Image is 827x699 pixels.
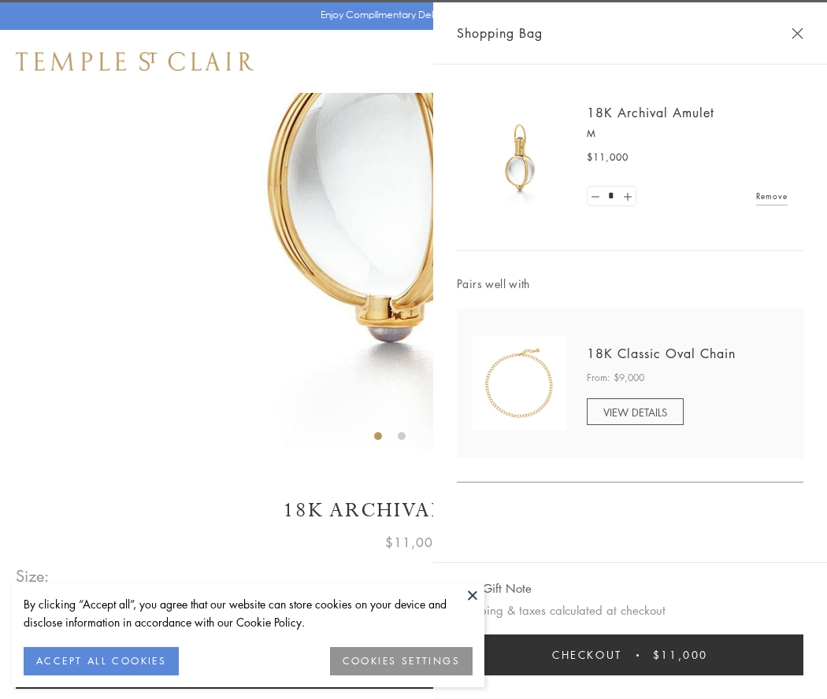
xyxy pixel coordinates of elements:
[457,634,803,675] button: Checkout $11,000
[457,579,532,598] button: Add Gift Note
[587,150,629,165] span: $11,000
[473,110,567,205] img: 18K Archival Amulet
[16,497,811,524] h1: 18K Archival Amulet
[756,187,788,205] a: Remove
[587,345,736,362] a: 18K Classic Oval Chain
[587,126,788,142] p: M
[24,647,179,675] button: ACCEPT ALL COOKIES
[321,7,499,23] p: Enjoy Complimentary Delivery & Returns
[588,187,603,206] a: Set quantity to 0
[587,398,684,425] a: VIEW DETAILS
[16,52,254,71] img: Temple St. Clair
[330,647,473,675] button: COOKIES SETTINGS
[457,23,543,43] span: Shopping Bag
[457,601,803,620] p: Shipping & taxes calculated at checkout
[457,275,803,293] span: Pairs well with
[587,104,714,121] a: 18K Archival Amulet
[16,563,50,589] span: Size:
[24,595,473,631] div: By clicking “Accept all”, you agree that our website can store cookies on your device and disclos...
[603,405,667,420] span: VIEW DETAILS
[473,336,567,431] img: N88865-OV18
[587,370,644,386] span: From: $9,000
[653,646,708,664] span: $11,000
[385,532,442,553] span: $11,000
[792,28,803,39] button: Close Shopping Bag
[619,187,635,206] a: Set quantity to 2
[552,646,622,664] span: Checkout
